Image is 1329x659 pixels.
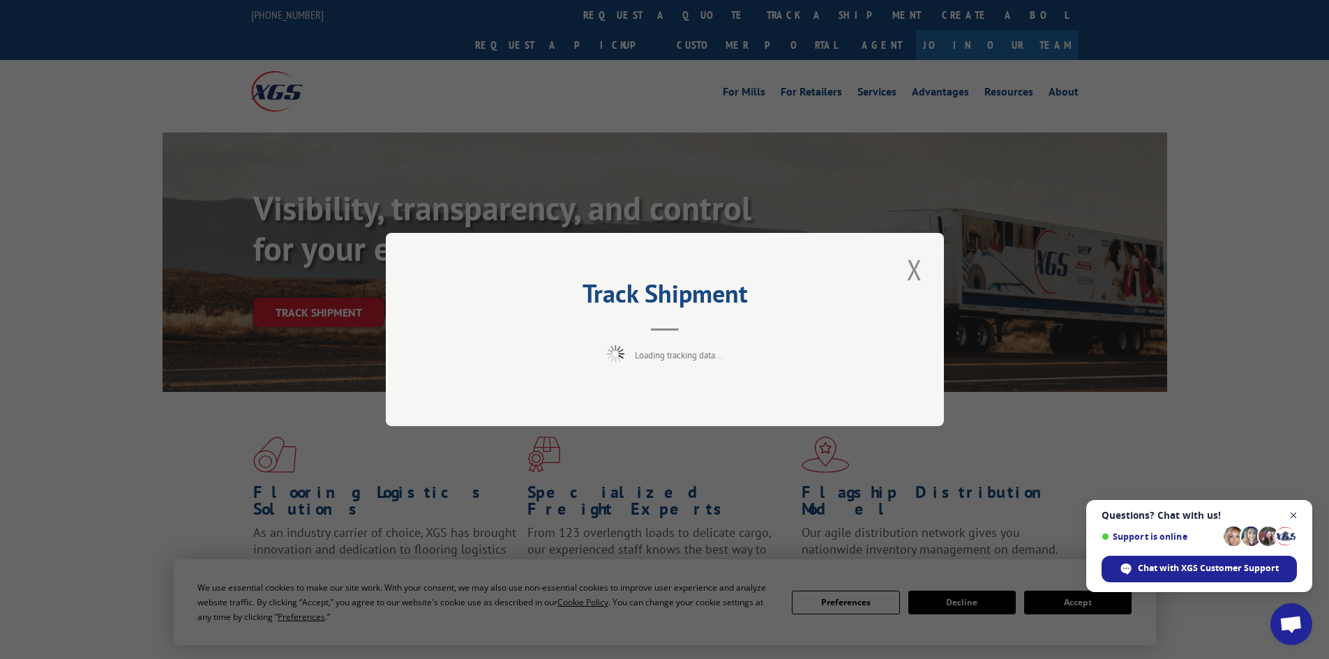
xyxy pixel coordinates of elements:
[456,284,874,310] h2: Track Shipment
[1102,556,1297,582] span: Chat with XGS Customer Support
[635,349,723,361] span: Loading tracking data...
[1138,562,1279,575] span: Chat with XGS Customer Support
[1270,603,1312,645] a: Open chat
[903,250,926,289] button: Close modal
[1102,531,1219,542] span: Support is online
[607,345,624,363] img: xgs-loading
[1102,510,1297,521] span: Questions? Chat with us!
